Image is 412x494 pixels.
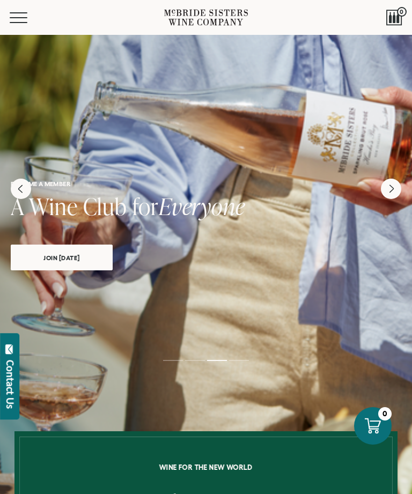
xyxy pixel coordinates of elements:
[229,360,249,361] li: Page dot 4
[5,360,16,409] div: Contact Us
[159,190,245,222] span: Everyone
[185,360,205,361] li: Page dot 2
[31,252,93,264] span: join [DATE]
[11,180,401,187] h6: become a member
[381,179,401,199] button: Next
[11,179,31,199] button: Previous
[11,245,113,270] a: join [DATE]
[10,12,48,23] button: Mobile Menu Trigger
[207,360,227,361] li: Page dot 3
[397,7,407,17] span: 0
[163,360,183,361] li: Page dot 1
[11,190,159,222] span: A Wine Club for
[22,463,390,471] h6: Wine for the new world
[378,407,392,421] div: 0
